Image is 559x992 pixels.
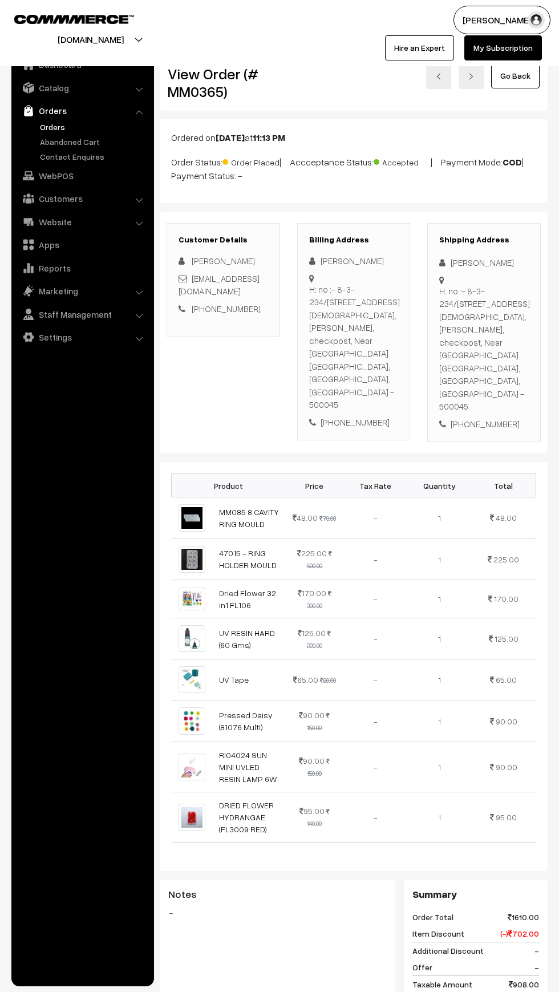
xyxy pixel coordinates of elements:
[493,554,519,564] span: 225.00
[14,281,150,301] a: Marketing
[179,546,205,573] img: 1704376474494-860397397.png
[253,132,285,143] b: 11:13 PM
[438,554,441,564] span: 1
[307,630,331,649] strike: 220.00
[179,504,205,531] img: 1701255724256-331163508.png
[168,906,387,920] blockquote: -
[219,588,276,610] a: Dried Flower 32 in1 FL106
[14,188,150,209] a: Customers
[496,716,517,726] span: 90.00
[293,675,318,685] span: 65.00
[219,675,249,685] a: UV Tape
[14,11,114,25] a: COMMMERCE
[14,234,150,255] a: Apps
[219,628,275,650] a: UV RESIN HARD (60 Gms)
[509,978,539,990] span: 908.00
[319,515,336,522] strike: 70.00
[508,911,539,923] span: 1610.00
[14,100,150,121] a: Orders
[438,594,441,604] span: 1
[179,625,205,652] img: 1700848460881-29192235.png
[438,675,441,685] span: 1
[168,65,280,100] h2: View Order (# MM0365)
[14,304,150,325] a: Staff Management
[412,911,453,923] span: Order Total
[412,961,432,973] span: Offer
[343,618,407,659] td: -
[309,283,400,411] div: H: no :- 8-3-234/[STREET_ADDRESS][DEMOGRAPHIC_DATA], [PERSON_NAME], checkpost, Near [GEOGRAPHIC_D...
[500,928,539,940] span: (-) 702.00
[179,804,205,831] img: 3009.png
[179,707,205,734] img: 1714498031866-859442509.png
[343,792,407,842] td: -
[464,35,542,60] a: My Subscription
[496,513,517,523] span: 48.00
[298,588,326,598] span: 170.00
[374,153,431,168] span: Accepted
[14,78,150,98] a: Catalog
[171,131,536,144] p: Ordered on at
[299,756,325,766] span: 90.00
[293,513,318,523] span: 48.00
[14,165,150,186] a: WebPOS
[192,256,255,266] span: [PERSON_NAME]
[222,153,279,168] span: Order Placed
[439,256,529,269] div: [PERSON_NAME]
[298,628,326,638] span: 125.00
[179,666,205,693] img: 86665-uv-resin-tape-mould-silicon-mould-my-store-44491517395234-1723051147909-mouldmarket.jpg
[407,474,471,497] th: Quantity
[18,25,164,54] button: [DOMAIN_NAME]
[468,73,475,80] img: right-arrow.png
[439,235,529,245] h3: Shipping Address
[438,513,441,523] span: 1
[37,136,150,148] a: Abandoned Cart
[438,716,441,726] span: 1
[438,812,441,822] span: 1
[471,474,536,497] th: Total
[219,800,274,834] a: DRIED FLOWER HYDRANGAE (FL3009 RED)
[219,710,273,732] a: Pressed Daisy (81076 Multi)
[503,156,522,168] b: COD
[179,235,268,245] h3: Customer Details
[179,754,205,780] img: 1700893200645-872356848.png
[534,961,539,973] span: -
[343,742,407,792] td: -
[192,303,261,314] a: [PHONE_NUMBER]
[320,677,336,684] strike: 80.00
[412,928,464,940] span: Item Discount
[412,888,539,901] h3: Summary
[168,888,387,901] h3: Notes
[172,474,286,497] th: Product
[216,132,245,143] b: [DATE]
[343,474,407,497] th: Tax Rate
[385,35,454,60] a: Hire an Expert
[309,416,399,429] div: [PHONE_NUMBER]
[496,675,517,685] span: 65.00
[343,538,407,580] td: -
[179,273,260,297] a: [EMAIL_ADDRESS][DOMAIN_NAME]
[491,63,540,88] a: Go Back
[171,153,536,183] p: Order Status: | Accceptance Status: | Payment Mode: | Payment Status: -
[496,762,517,772] span: 90.00
[286,474,343,497] th: Price
[412,945,484,957] span: Additional Discount
[219,548,277,570] a: 47015 - RING HOLDER MOULD
[14,212,150,232] a: Website
[496,812,517,822] span: 95.00
[309,235,399,245] h3: Billing Address
[343,497,407,538] td: -
[528,11,545,29] img: user
[494,594,519,604] span: 170.00
[309,254,399,268] div: [PERSON_NAME]
[435,73,442,80] img: left-arrow.png
[297,548,327,558] span: 225.00
[179,588,205,610] img: eo88hyc7.png
[534,945,539,957] span: -
[343,659,407,701] td: -
[37,151,150,163] a: Contact Enquires
[439,285,530,413] div: H: no :- 8-3-234/[STREET_ADDRESS][DEMOGRAPHIC_DATA], [PERSON_NAME], checkpost, Near [GEOGRAPHIC_D...
[14,258,150,278] a: Reports
[438,762,441,772] span: 1
[343,701,407,742] td: -
[37,121,150,133] a: Orders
